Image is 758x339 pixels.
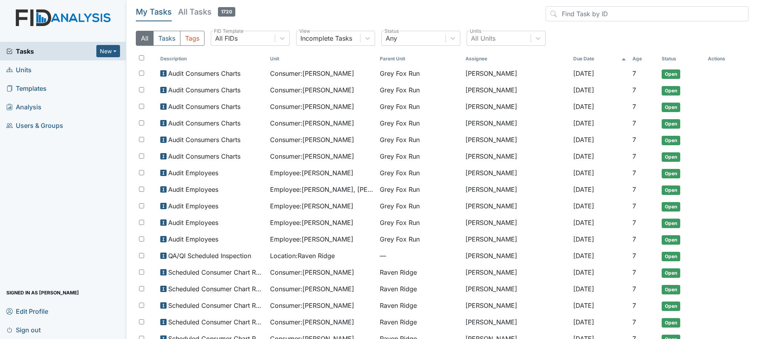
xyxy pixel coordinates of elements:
[153,31,180,46] button: Tasks
[168,69,240,78] span: Audit Consumers Charts
[270,185,373,194] span: Employee : [PERSON_NAME], [PERSON_NAME]
[6,324,41,336] span: Sign out
[632,285,636,293] span: 7
[662,219,680,228] span: Open
[573,202,594,210] span: [DATE]
[662,285,680,294] span: Open
[632,235,636,243] span: 7
[270,85,354,95] span: Consumer : [PERSON_NAME]
[168,317,264,327] span: Scheduled Consumer Chart Review
[386,34,397,43] div: Any
[462,298,570,314] td: [PERSON_NAME]
[462,248,570,264] td: [PERSON_NAME]
[380,317,417,327] span: Raven Ridge
[380,102,420,111] span: Grey Fox Run
[168,135,240,144] span: Audit Consumers Charts
[662,202,680,212] span: Open
[300,34,352,43] div: Incomplete Tasks
[168,301,264,310] span: Scheduled Consumer Chart Review
[270,301,354,310] span: Consumer : [PERSON_NAME]
[573,268,594,276] span: [DATE]
[380,185,420,194] span: Grey Fox Run
[6,305,48,317] span: Edit Profile
[6,47,96,56] a: Tasks
[96,45,120,57] button: New
[573,103,594,111] span: [DATE]
[462,165,570,182] td: [PERSON_NAME]
[215,34,238,43] div: All FIDs
[462,231,570,248] td: [PERSON_NAME]
[573,86,594,94] span: [DATE]
[270,152,354,161] span: Consumer : [PERSON_NAME]
[270,102,354,111] span: Consumer : [PERSON_NAME]
[462,264,570,281] td: [PERSON_NAME]
[629,52,659,66] th: Toggle SortBy
[168,234,218,244] span: Audit Employees
[462,314,570,331] td: [PERSON_NAME]
[471,34,495,43] div: All Units
[662,235,680,245] span: Open
[168,201,218,211] span: Audit Employees
[662,86,680,96] span: Open
[6,82,47,94] span: Templates
[380,118,420,128] span: Grey Fox Run
[662,185,680,195] span: Open
[168,218,218,227] span: Audit Employees
[136,31,205,46] div: Type filter
[662,69,680,79] span: Open
[168,168,218,178] span: Audit Employees
[662,103,680,112] span: Open
[270,284,354,294] span: Consumer : [PERSON_NAME]
[573,318,594,326] span: [DATE]
[662,252,680,261] span: Open
[632,185,636,193] span: 7
[462,215,570,231] td: [PERSON_NAME]
[546,6,749,21] input: Find Task by ID
[270,168,353,178] span: Employee : [PERSON_NAME]
[573,219,594,227] span: [DATE]
[632,69,636,77] span: 7
[6,101,41,113] span: Analysis
[218,7,235,17] span: 1720
[168,118,240,128] span: Audit Consumers Charts
[168,251,251,260] span: QA/QI Scheduled Inspection
[632,119,636,127] span: 7
[632,136,636,144] span: 7
[705,52,744,66] th: Actions
[662,318,680,328] span: Open
[380,69,420,78] span: Grey Fox Run
[462,198,570,215] td: [PERSON_NAME]
[270,118,354,128] span: Consumer : [PERSON_NAME]
[168,152,240,161] span: Audit Consumers Charts
[573,302,594,309] span: [DATE]
[662,119,680,129] span: Open
[573,119,594,127] span: [DATE]
[178,6,235,17] h5: All Tasks
[380,135,420,144] span: Grey Fox Run
[168,284,264,294] span: Scheduled Consumer Chart Review
[462,99,570,115] td: [PERSON_NAME]
[270,268,354,277] span: Consumer : [PERSON_NAME]
[573,69,594,77] span: [DATE]
[168,102,240,111] span: Audit Consumers Charts
[632,252,636,260] span: 7
[168,85,240,95] span: Audit Consumers Charts
[573,235,594,243] span: [DATE]
[136,6,172,17] h5: My Tasks
[267,52,377,66] th: Toggle SortBy
[632,86,636,94] span: 7
[662,302,680,311] span: Open
[6,64,32,76] span: Units
[662,136,680,145] span: Open
[462,66,570,82] td: [PERSON_NAME]
[168,268,264,277] span: Scheduled Consumer Chart Review
[270,317,354,327] span: Consumer : [PERSON_NAME]
[662,152,680,162] span: Open
[632,152,636,160] span: 7
[462,132,570,148] td: [PERSON_NAME]
[632,169,636,177] span: 7
[573,252,594,260] span: [DATE]
[659,52,705,66] th: Toggle SortBy
[462,52,570,66] th: Assignee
